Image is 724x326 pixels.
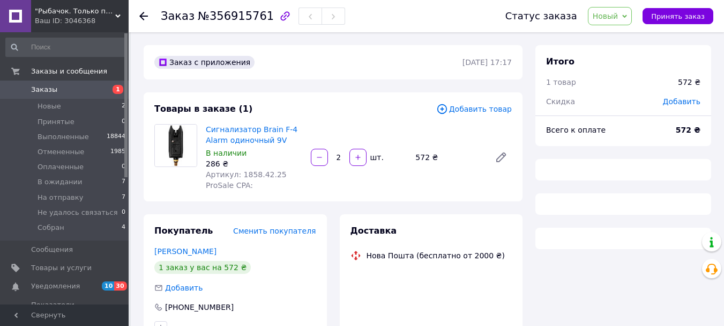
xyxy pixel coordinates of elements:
[31,300,99,320] span: Показатели работы компании
[122,102,125,111] span: 2
[31,281,80,291] span: Уведомления
[139,11,148,21] div: Вернуться назад
[122,193,125,202] span: 7
[38,223,64,233] span: Собран
[38,177,83,187] span: В ожидании
[122,162,125,172] span: 0
[110,147,125,157] span: 1985
[154,56,255,69] div: Заказ с приложения
[38,117,74,127] span: Принятые
[107,132,125,142] span: 18844
[35,6,115,16] span: "Рыбачок. Только проверенные снасти!", интернет-магазин.
[38,132,89,142] span: Выполненные
[35,16,129,26] div: Ваш ID: 3046368
[31,67,107,76] span: Заказы и сообщения
[593,12,618,20] span: Новый
[462,58,512,67] time: [DATE] 17:17
[122,177,125,187] span: 7
[114,281,126,291] span: 30
[38,147,84,157] span: Отмененные
[31,85,57,95] span: Заказы
[411,150,486,165] div: 572 ₴
[206,170,287,179] span: Артикул: 1858.42.25
[350,226,397,236] span: Доставка
[5,38,126,57] input: Поиск
[113,85,123,94] span: 1
[436,103,512,115] span: Добавить товар
[161,10,195,23] span: Заказ
[122,223,125,233] span: 4
[154,261,251,274] div: 1 заказ у вас на 572 ₴
[206,181,253,190] span: ProSale CPA:
[233,227,316,235] span: Сменить покупателя
[546,56,574,67] span: Итого
[546,126,606,134] span: Всего к оплате
[505,11,577,21] div: Статус заказа
[546,78,576,86] span: 1 товар
[154,104,252,114] span: Товары в заказе (1)
[164,302,235,313] div: [PHONE_NUMBER]
[38,162,84,172] span: Оплаченные
[678,77,700,88] div: 572 ₴
[643,8,713,24] button: Принять заказ
[651,12,705,20] span: Принять заказ
[38,102,61,111] span: Новые
[122,117,125,127] span: 0
[31,245,73,255] span: Сообщения
[165,284,203,292] span: Добавить
[663,97,700,106] span: Добавить
[206,149,247,157] span: В наличии
[31,263,92,273] span: Товары и услуги
[154,247,217,256] a: [PERSON_NAME]
[206,158,302,169] div: 286 ₴
[154,226,213,236] span: Покупатель
[206,125,297,144] a: Сигнализатор Brain F-4 Alarm одиночный 9V
[490,147,512,168] a: Редактировать
[155,125,197,166] img: Сигнализатор Brain F-4 Alarm одиночный 9V
[368,152,385,163] div: шт.
[676,126,700,134] b: 572 ₴
[38,193,83,202] span: На отправку
[38,208,117,218] span: Не удалось связаться
[364,250,507,261] div: Нова Пошта (бесплатно от 2000 ₴)
[546,97,575,106] span: Скидка
[122,208,125,218] span: 0
[198,10,274,23] span: №356915761
[102,281,114,291] span: 10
